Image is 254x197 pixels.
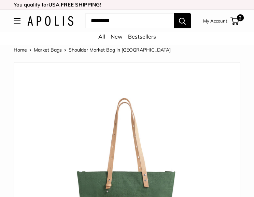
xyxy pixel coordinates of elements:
[203,17,227,25] a: My Account
[111,33,123,40] a: New
[14,47,27,53] a: Home
[14,45,171,54] nav: Breadcrumb
[128,33,156,40] a: Bestsellers
[174,13,191,28] button: Search
[98,33,105,40] a: All
[48,1,101,8] strong: USA FREE SHIPPING!
[237,14,244,21] span: 2
[85,13,174,28] input: Search...
[27,16,73,26] img: Apolis
[230,17,239,25] a: 2
[14,18,20,24] button: Open menu
[34,47,62,53] a: Market Bags
[69,47,171,53] span: Shoulder Market Bag in [GEOGRAPHIC_DATA]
